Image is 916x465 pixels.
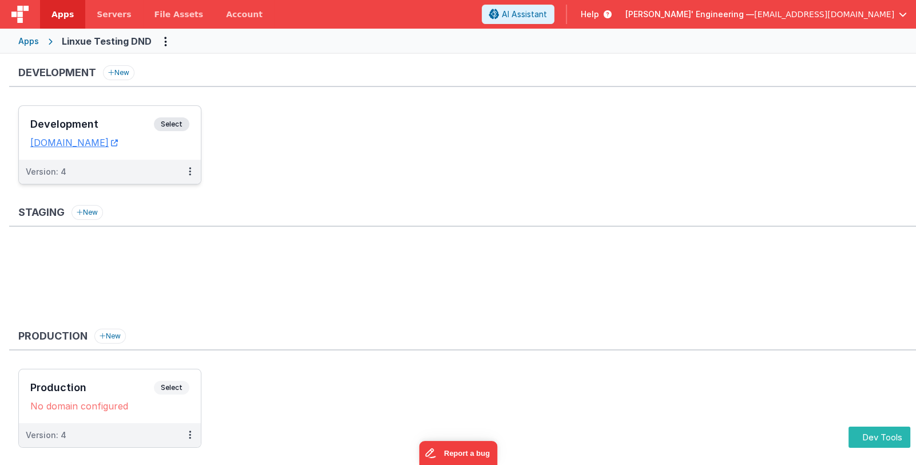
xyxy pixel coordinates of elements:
[30,382,154,393] h3: Production
[72,205,103,220] button: New
[502,9,547,20] span: AI Assistant
[62,34,152,48] div: Linxue Testing DND
[482,5,554,24] button: AI Assistant
[18,36,39,47] div: Apps
[625,9,754,20] span: [PERSON_NAME]' Engineering —
[94,329,126,344] button: New
[154,9,204,20] span: File Assets
[754,9,894,20] span: [EMAIL_ADDRESS][DOMAIN_NAME]
[30,137,118,148] a: [DOMAIN_NAME]
[848,427,910,448] button: Dev Tools
[51,9,74,20] span: Apps
[581,9,599,20] span: Help
[18,330,88,342] h3: Production
[625,9,907,20] button: [PERSON_NAME]' Engineering — [EMAIL_ADDRESS][DOMAIN_NAME]
[26,166,66,178] div: Version: 4
[419,441,497,465] iframe: Marker.io feedback button
[18,67,96,78] h3: Development
[97,9,131,20] span: Servers
[156,32,175,50] button: Options
[26,429,66,441] div: Version: 4
[154,381,189,395] span: Select
[103,65,134,80] button: New
[30,400,189,412] div: No domain configured
[154,117,189,131] span: Select
[30,119,154,130] h3: Development
[18,207,65,218] h3: Staging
